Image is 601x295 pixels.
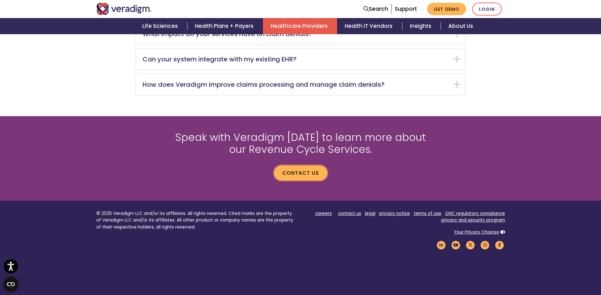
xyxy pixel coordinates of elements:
a: Health IT Vendors [337,18,402,34]
a: contact us [338,210,361,217]
button: Open CMP widget [3,277,18,292]
a: Contact Us [274,166,327,180]
a: Your Privacy Choices [454,229,499,235]
a: Life Sciences [135,18,187,34]
iframe: Drift Chat Widget [479,249,593,287]
a: Healthcare Providers [263,18,337,34]
a: privacy and security program [441,217,505,223]
a: About Us [441,18,481,34]
a: Veradigm LinkedIn Link [436,242,447,248]
a: careers [315,210,332,217]
a: Search [363,5,388,13]
img: Veradigm logo [96,3,152,15]
a: Veradigm YouTube Link [451,242,461,248]
a: Get Demo [427,3,466,15]
h5: Can your system integrate with my existing EHR? [143,55,449,63]
a: Insights [402,18,441,34]
h5: What impact do your services have on claim denials? [143,30,449,38]
a: Veradigm Twitter Link [465,242,476,248]
a: Veradigm Facebook Link [494,242,505,248]
a: Veradigm Instagram Link [480,242,490,248]
a: Login [472,3,502,16]
a: legal [365,210,375,217]
a: privacy notice [379,210,410,217]
a: terms of use [414,210,441,217]
a: Support [395,5,417,13]
p: © 2025 Veradigm LLC and/or its affiliates. All rights reserved. Cited marks are the property of V... [96,210,296,231]
h5: How does Veradigm improve claims processing and manage claim denials? [143,81,449,88]
a: Health Plans + Payers [187,18,263,34]
a: ONC regulatory compliance [445,210,505,217]
h2: Speak with Veradigm [DATE] to learn more about our Revenue Cycle Services. [166,131,435,156]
